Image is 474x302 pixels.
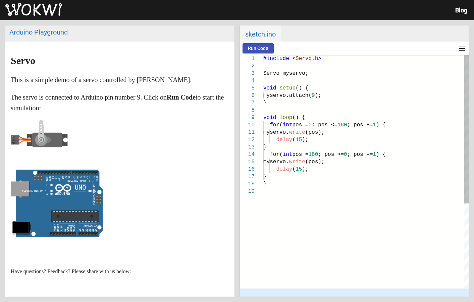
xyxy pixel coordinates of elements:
[240,99,255,107] div: 7
[240,107,255,114] div: 8
[263,100,267,106] span: }
[315,93,321,99] span: );
[240,114,255,121] div: 9
[270,122,279,128] span: for
[455,7,467,14] a: Blog
[308,122,312,128] span: 0
[376,122,386,128] span: ) {
[263,85,276,91] span: void
[240,143,255,151] div: 13
[347,152,373,158] span: ; pos -=
[376,152,386,158] span: ) {
[279,85,296,91] span: setup
[296,56,318,62] span: Servo.h
[296,166,302,172] span: 15
[305,129,324,135] span: (pos);
[11,92,229,113] p: The servo is connected to Arduino pin number 9. Click on to start the simulation:
[11,55,229,66] h1: Servo
[292,115,305,121] span: () {
[240,151,255,158] div: 14
[263,181,267,187] span: }
[9,28,230,36] div: Arduino Playground
[240,121,255,129] div: 10
[263,129,289,135] span: myservo.
[263,115,276,121] span: void
[240,173,255,180] div: 17
[263,174,267,180] span: }
[243,43,274,53] button: Run Code
[337,122,347,128] span: 180
[292,152,308,158] span: pos =
[240,70,255,77] div: 3
[240,62,255,70] div: 2
[373,152,376,158] span: 1
[240,158,255,166] div: 15
[318,152,344,158] span: ; pos >=
[240,92,255,99] div: 6
[263,159,289,165] span: myservo.
[11,74,229,85] p: This is a simple demo of a servo controlled by [PERSON_NAME].
[248,46,268,51] span: Run Code
[167,94,196,101] strong: Run Code
[240,25,281,42] span: sketch.ino
[240,77,255,84] div: 4
[289,129,305,135] span: write
[373,122,376,128] span: 1
[5,3,62,16] img: Wokwi
[312,122,337,128] span: ; pos <=
[344,152,347,158] span: 0
[240,55,255,62] div: 1
[318,56,321,62] span: >
[305,159,324,165] span: (pos);
[270,152,279,158] span: for
[263,56,289,62] span: #include
[312,93,315,99] span: 9
[276,166,292,172] span: delay
[240,188,255,195] div: 19
[240,84,255,92] div: 5
[292,122,308,128] span: pos =
[263,144,267,150] span: }
[296,137,302,143] span: 15
[347,122,373,128] span: ; pos +=
[292,166,296,172] span: (
[308,152,318,158] span: 180
[292,56,296,62] span: <
[282,122,292,128] span: int
[279,122,283,128] span: (
[458,45,466,53] mat-icon: menu
[302,137,308,143] span: );
[240,129,255,136] div: 11
[282,152,292,158] span: int
[240,180,255,188] div: 18
[276,137,292,143] span: delay
[240,136,255,143] div: 12
[302,166,308,172] span: );
[263,93,312,99] span: myservo.attach(
[263,70,308,76] span: Servo myservo;
[279,152,283,158] span: (
[296,85,308,91] span: () {
[240,166,255,173] div: 16
[292,137,296,143] span: (
[279,115,292,121] span: loop
[11,268,131,274] span: Have questions? Feedback? Please share with us below:
[289,159,305,165] span: write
